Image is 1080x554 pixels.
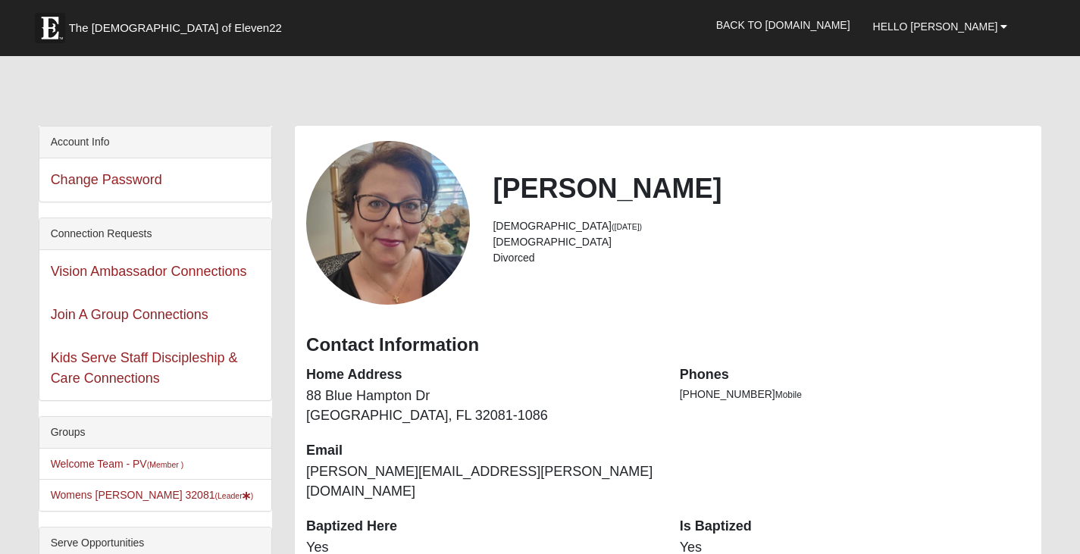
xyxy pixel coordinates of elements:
small: (Leader ) [214,491,253,500]
a: Womens [PERSON_NAME] 32081(Leader) [51,489,254,501]
a: Welcome Team - PV(Member ) [51,458,184,470]
dd: 88 Blue Hampton Dr [GEOGRAPHIC_DATA], FL 32081-1086 [306,387,657,425]
a: Kids Serve Staff Discipleship & Care Connections [51,350,238,386]
a: Vision Ambassador Connections [51,264,247,279]
div: Account Info [39,127,271,158]
a: View Fullsize Photo [306,141,470,305]
li: Divorced [493,250,1030,266]
dt: Is Baptized [680,517,1031,537]
span: Hello [PERSON_NAME] [873,20,998,33]
a: Hello [PERSON_NAME] [862,8,1019,45]
li: [PHONE_NUMBER] [680,387,1031,402]
a: Change Password [51,172,162,187]
li: [DEMOGRAPHIC_DATA] [493,234,1030,250]
small: ([DATE]) [612,222,642,231]
img: Eleven22 logo [35,13,65,43]
span: Mobile [775,390,802,400]
span: The [DEMOGRAPHIC_DATA] of Eleven22 [69,20,282,36]
dt: Baptized Here [306,517,657,537]
a: The [DEMOGRAPHIC_DATA] of Eleven22 [27,5,330,43]
dd: [PERSON_NAME][EMAIL_ADDRESS][PERSON_NAME][DOMAIN_NAME] [306,462,657,501]
dt: Phones [680,365,1031,385]
li: [DEMOGRAPHIC_DATA] [493,218,1030,234]
h2: [PERSON_NAME] [493,172,1030,205]
div: Groups [39,417,271,449]
div: Connection Requests [39,218,271,250]
a: Back to [DOMAIN_NAME] [705,6,862,44]
dt: Email [306,441,657,461]
dt: Home Address [306,365,657,385]
small: (Member ) [147,460,183,469]
a: Join A Group Connections [51,307,208,322]
h3: Contact Information [306,334,1030,356]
